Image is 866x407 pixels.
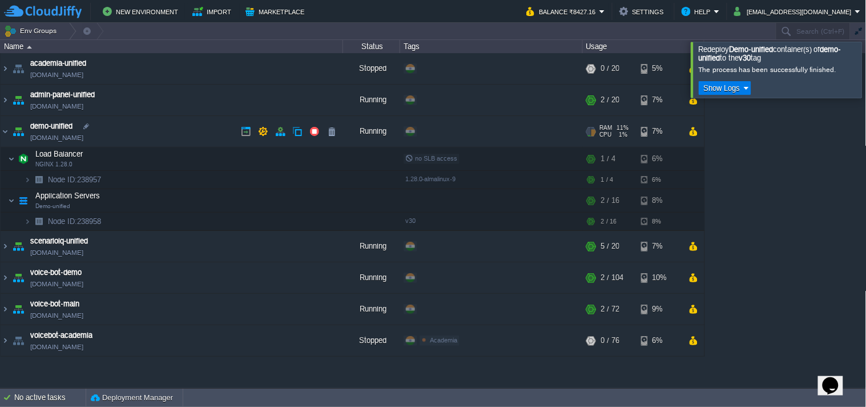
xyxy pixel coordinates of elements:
[343,262,400,293] div: Running
[601,231,619,262] div: 5 / 20
[343,53,400,84] div: Stopped
[30,236,88,247] a: scenarioiq-unified
[30,247,83,258] a: [DOMAIN_NAME]
[343,325,400,356] div: Stopped
[526,5,599,18] button: Balance ₹8427.16
[601,147,615,170] div: 1 / 4
[10,294,26,325] img: AMDAwAAAACH5BAEAAAAALAAAAAABAAEAAAICRAEAOw==
[91,392,173,404] button: Deployment Manager
[1,53,10,84] img: AMDAwAAAACH5BAEAAAAALAAAAAABAAEAAAICRAEAOw==
[734,5,855,18] button: [EMAIL_ADDRESS][DOMAIN_NAME]
[30,278,83,290] a: [DOMAIN_NAME]
[619,5,667,18] button: Settings
[4,23,61,39] button: Env Groups
[30,267,82,278] a: voice-bot-demo
[617,125,629,131] span: 11%
[27,46,32,49] img: AMDAwAAAACH5BAEAAAAALAAAAAABAAEAAAICRAEAOw==
[30,310,83,321] a: [DOMAIN_NAME]
[31,213,47,230] img: AMDAwAAAACH5BAEAAAAALAAAAAABAAEAAAICRAEAOw==
[35,203,70,210] span: Demo-unified
[30,69,83,81] a: [DOMAIN_NAME]
[34,191,102,200] a: Application ServersDemo-unified
[601,325,619,356] div: 0 / 76
[1,85,10,115] img: AMDAwAAAACH5BAEAAAAALAAAAAABAAEAAAICRAEAOw==
[730,45,773,54] b: Demo-unified
[343,231,400,262] div: Running
[15,189,31,212] img: AMDAwAAAACH5BAEAAAAALAAAAAABAAEAAAICRAEAOw==
[343,116,400,147] div: Running
[34,149,84,159] span: Load Balancer
[24,213,31,230] img: AMDAwAAAACH5BAEAAAAALAAAAAABAAEAAAICRAEAOw==
[601,294,619,325] div: 2 / 72
[30,330,92,341] a: voicebot-academia
[601,213,617,230] div: 2 / 16
[739,54,751,62] b: v30
[34,150,84,158] a: Load BalancerNGINX 1.28.0
[10,231,26,262] img: AMDAwAAAACH5BAEAAAAALAAAAAABAAEAAAICRAEAOw==
[430,337,457,344] span: Academia
[10,116,26,147] img: AMDAwAAAACH5BAEAAAAALAAAAAABAAEAAAICRAEAOw==
[699,45,841,62] span: Redeploy container(s) of to the tag
[343,85,400,115] div: Running
[600,125,613,131] span: RAM
[245,5,308,18] button: Marketplace
[1,231,10,262] img: AMDAwAAAACH5BAEAAAAALAAAAAABAAEAAAICRAEAOw==
[641,325,678,356] div: 6%
[15,147,31,170] img: AMDAwAAAACH5BAEAAAAALAAAAAABAAEAAAICRAEAOw==
[641,213,678,230] div: 8%
[641,85,678,115] div: 7%
[601,262,623,293] div: 2 / 104
[47,175,103,185] span: 238957
[31,171,47,189] img: AMDAwAAAACH5BAEAAAAALAAAAAABAAEAAAICRAEAOw==
[405,155,457,162] span: no SLB access
[641,116,678,147] div: 7%
[10,262,26,293] img: AMDAwAAAACH5BAEAAAAALAAAAAABAAEAAAICRAEAOw==
[30,298,79,310] a: voice-bot-main
[343,294,400,325] div: Running
[8,147,15,170] img: AMDAwAAAACH5BAEAAAAALAAAAAABAAEAAAICRAEAOw==
[405,175,456,182] span: 1.28.0-almalinux-9
[30,89,95,101] a: admin-panel-unified
[10,325,26,356] img: AMDAwAAAACH5BAEAAAAALAAAAAABAAEAAAICRAEAOw==
[641,53,678,84] div: 5%
[1,325,10,356] img: AMDAwAAAACH5BAEAAAAALAAAAAABAAEAAAICRAEAOw==
[401,40,582,53] div: Tags
[47,217,103,226] a: Node ID:238958
[24,171,31,189] img: AMDAwAAAACH5BAEAAAAALAAAAAABAAEAAAICRAEAOw==
[641,147,678,170] div: 6%
[1,116,10,147] img: AMDAwAAAACH5BAEAAAAALAAAAAABAAEAAAICRAEAOw==
[4,5,82,19] img: CloudJiffy
[10,53,26,84] img: AMDAwAAAACH5BAEAAAAALAAAAAABAAEAAAICRAEAOw==
[103,5,182,18] button: New Environment
[1,262,10,293] img: AMDAwAAAACH5BAEAAAAALAAAAAABAAEAAAICRAEAOw==
[600,131,612,138] span: CPU
[1,294,10,325] img: AMDAwAAAACH5BAEAAAAALAAAAAABAAEAAAICRAEAOw==
[405,217,416,224] span: v30
[641,262,678,293] div: 10%
[700,83,744,93] button: Show Logs
[35,161,72,168] span: NGINX 1.28.0
[47,175,103,185] a: Node ID:238957
[48,217,77,226] span: Node ID:
[699,45,841,62] b: demo-unified
[601,85,619,115] div: 2 / 20
[30,101,83,112] a: [DOMAIN_NAME]
[617,131,628,138] span: 1%
[641,294,678,325] div: 9%
[682,5,714,18] button: Help
[344,40,400,53] div: Status
[30,121,72,132] span: demo-unified
[192,5,235,18] button: Import
[583,40,704,53] div: Usage
[8,189,15,212] img: AMDAwAAAACH5BAEAAAAALAAAAAABAAEAAAICRAEAOw==
[30,58,86,69] a: academia-unified
[641,171,678,189] div: 6%
[48,175,77,184] span: Node ID:
[641,231,678,262] div: 7%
